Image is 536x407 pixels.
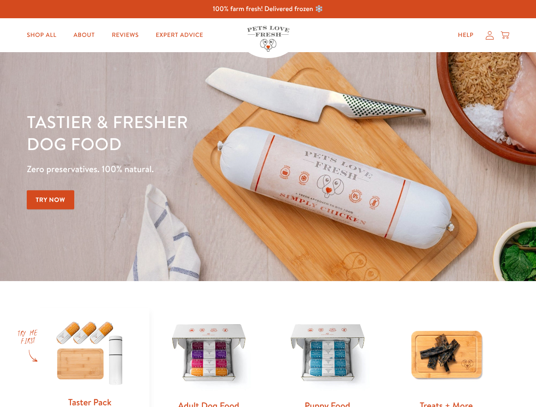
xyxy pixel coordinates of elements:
a: Try Now [27,190,74,209]
a: About [67,27,101,44]
a: Help [451,27,480,44]
h1: Tastier & fresher dog food [27,111,348,155]
a: Shop All [20,27,63,44]
a: Reviews [105,27,145,44]
img: Pets Love Fresh [247,26,289,52]
a: Expert Advice [149,27,210,44]
p: Zero preservatives. 100% natural. [27,162,348,177]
